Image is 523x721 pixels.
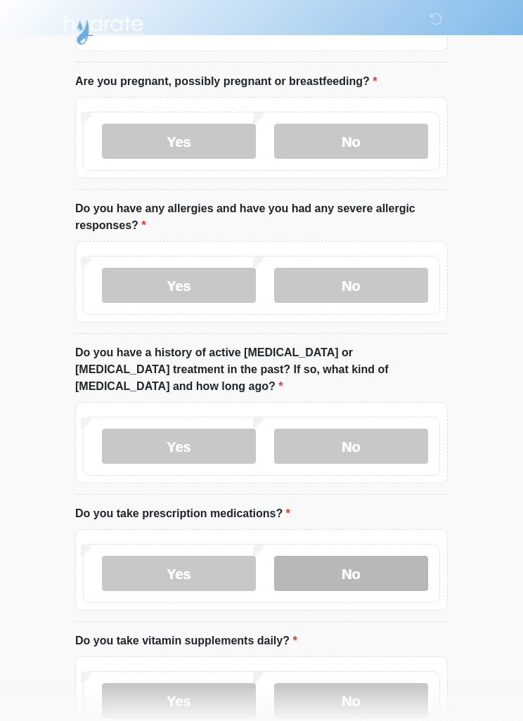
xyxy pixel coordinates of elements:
[75,344,448,395] label: Do you have a history of active [MEDICAL_DATA] or [MEDICAL_DATA] treatment in the past? If so, wh...
[75,73,377,90] label: Are you pregnant, possibly pregnant or breastfeeding?
[274,556,428,591] label: No
[75,505,290,522] label: Do you take prescription medications?
[102,556,256,591] label: Yes
[102,683,256,718] label: Yes
[102,429,256,464] label: Yes
[75,632,297,649] label: Do you take vitamin supplements daily?
[61,11,146,46] img: Hydrate IV Bar - Scottsdale Logo
[274,268,428,303] label: No
[102,268,256,303] label: Yes
[274,124,428,159] label: No
[274,429,428,464] label: No
[102,124,256,159] label: Yes
[75,200,448,234] label: Do you have any allergies and have you had any severe allergic responses?
[274,683,428,718] label: No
